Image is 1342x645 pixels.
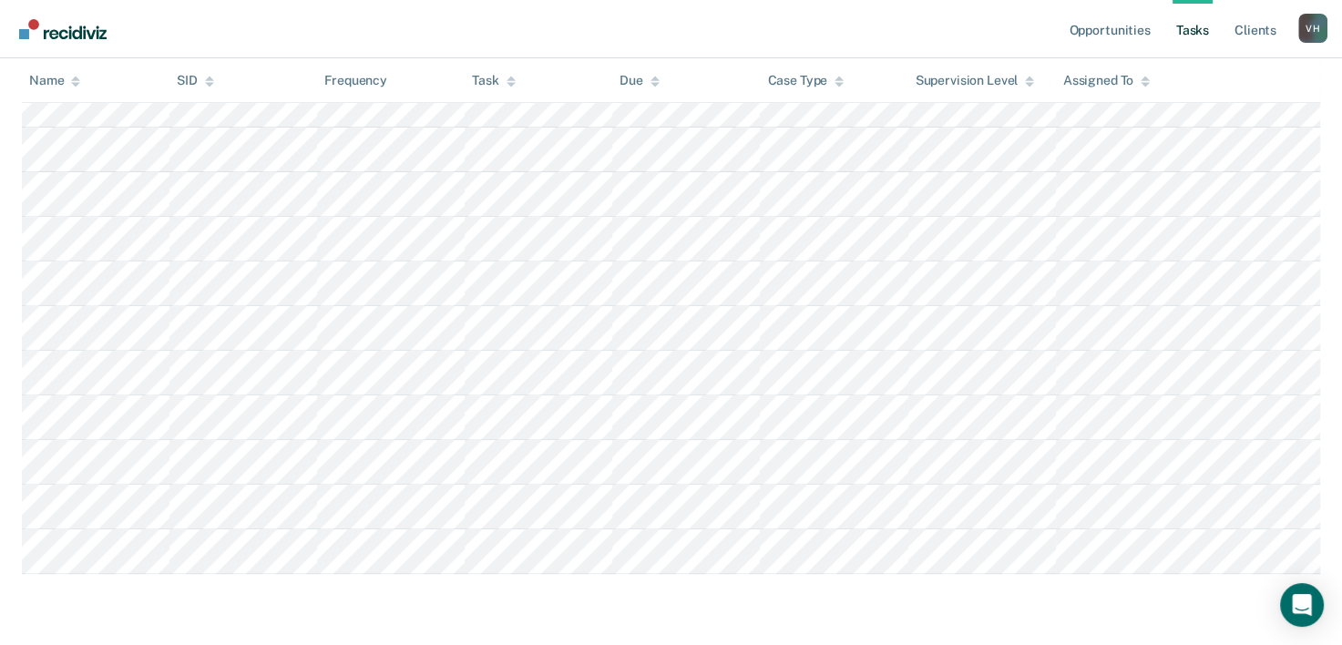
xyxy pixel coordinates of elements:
[19,19,107,39] img: Recidiviz
[916,73,1035,88] div: Supervision Level
[1298,14,1327,43] div: V H
[177,73,214,88] div: SID
[324,73,387,88] div: Frequency
[1298,14,1327,43] button: Profile dropdown button
[29,73,80,88] div: Name
[472,73,515,88] div: Task
[1280,583,1324,627] div: Open Intercom Messenger
[767,73,844,88] div: Case Type
[1063,73,1150,88] div: Assigned To
[620,73,660,88] div: Due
